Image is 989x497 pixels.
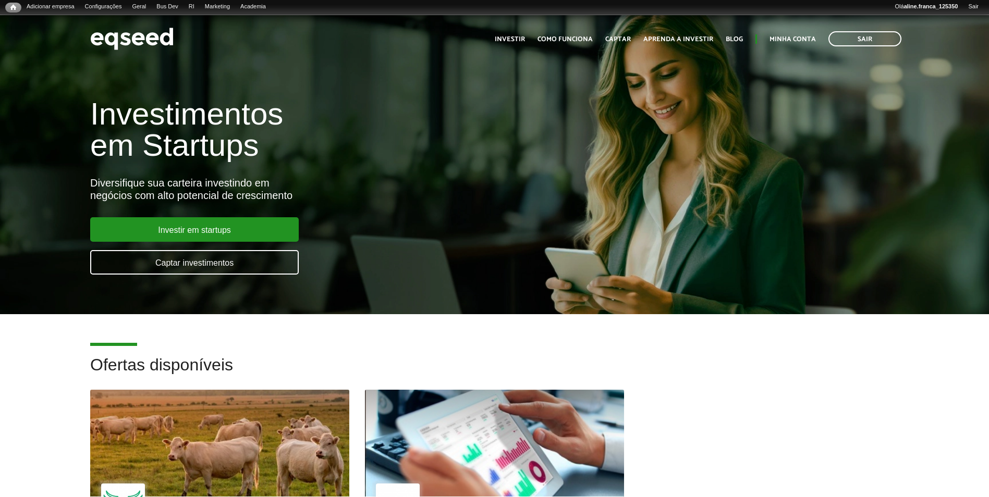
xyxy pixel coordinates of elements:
a: Sair [963,3,984,11]
a: Blog [726,36,743,43]
h2: Ofertas disponíveis [90,356,899,390]
a: Como funciona [538,36,593,43]
a: Academia [235,3,271,11]
a: Oláaline.franca_125350 [890,3,963,11]
a: Marketing [200,3,235,11]
a: Captar [605,36,631,43]
a: Investir [495,36,525,43]
a: Captar investimentos [90,250,299,275]
strong: aline.franca_125350 [904,3,958,9]
a: Sair [828,31,901,46]
a: Aprenda a investir [643,36,713,43]
img: EqSeed [90,25,174,53]
a: Investir em startups [90,217,299,242]
span: Início [10,4,16,11]
a: RI [184,3,200,11]
div: Diversifique sua carteira investindo em negócios com alto potencial de crescimento [90,177,569,202]
a: Adicionar empresa [21,3,80,11]
a: Bus Dev [151,3,184,11]
a: Geral [127,3,151,11]
h1: Investimentos em Startups [90,98,569,161]
a: Configurações [80,3,127,11]
a: Minha conta [770,36,816,43]
a: Início [5,3,21,13]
